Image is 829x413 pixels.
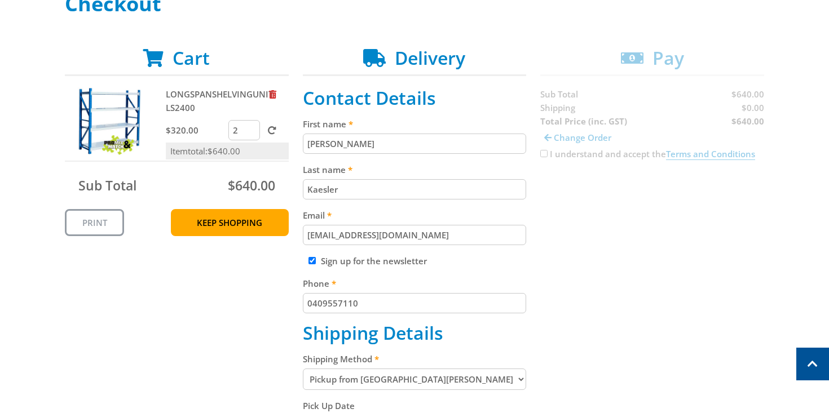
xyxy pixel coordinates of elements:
[303,225,527,245] input: Please enter your email address.
[78,176,136,194] span: Sub Total
[166,123,226,137] p: $3 20.00
[303,208,527,222] label: Email
[321,255,427,267] label: Sign up for the newsletter
[303,163,527,176] label: Last name
[303,293,527,313] input: Please enter your telephone number.
[65,209,124,236] a: Print
[395,46,465,70] span: Delivery
[166,143,289,159] p: I tem tot al: $640 .00
[303,117,527,131] label: First name
[228,176,275,194] span: $640.00
[303,368,527,390] select: Please select a shipping method.
[171,209,289,236] a: Keep Shopping
[76,87,143,155] img: LONG SPAN SHELVING UNIT - LS2400
[303,179,527,199] input: Please enter your last name.
[303,134,527,154] input: Please enter your first name.
[303,87,527,109] h2: Contact Details
[303,352,527,366] label: Shipping Method
[269,88,276,100] a: Remove from cart
[303,322,527,344] h2: Shipping Details
[166,87,267,114] p: LONG S PAN SHELV ING U NIT - LS2400
[173,46,210,70] span: Cart
[303,277,527,290] label: Phone
[303,399,527,412] label: Pick Up Date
